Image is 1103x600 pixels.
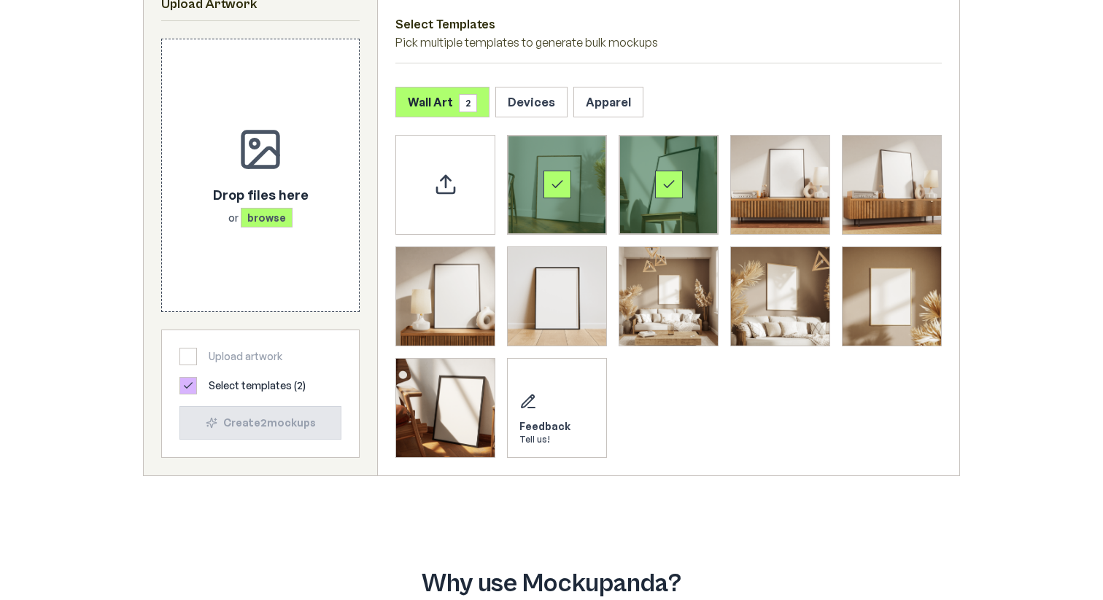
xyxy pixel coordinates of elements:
div: Feedback [519,419,570,434]
div: Select template Framed Poster 6 [507,246,607,346]
span: 2 [459,94,477,112]
div: Send feedback [507,358,607,458]
img: Framed Poster 4 [843,136,941,234]
img: Framed Poster 3 [731,136,829,234]
button: Apparel [573,87,643,117]
div: Select template Framed Poster 10 [395,358,495,458]
img: Framed Poster 9 [843,247,941,346]
img: Framed Poster 5 [396,247,495,346]
div: Select template Framed Poster 4 [842,135,942,235]
h3: Select Templates [395,15,942,34]
span: Upload artwork [209,349,282,364]
span: browse [241,207,293,227]
div: Select template Framed Poster 9 [842,246,942,346]
p: or [213,210,309,225]
div: Select template Framed Poster 3 [730,135,830,235]
div: Tell us! [519,434,570,445]
div: Select template Framed Poster [507,135,607,235]
img: Framed Poster 7 [619,247,718,346]
div: Select template Framed Poster 5 [395,246,495,346]
span: Select templates ( 2 ) [209,378,306,393]
img: Framed Poster 10 [396,359,495,457]
button: Wall Art2 [395,87,489,117]
div: Select template Framed Poster 2 [619,135,719,235]
div: Select template Framed Poster 7 [619,246,719,346]
button: Create2mockups [179,406,341,440]
button: Devices [495,87,568,117]
div: Create 2 mockup s [192,416,329,430]
div: Select template Framed Poster 8 [730,246,830,346]
img: Framed Poster 6 [508,247,606,346]
p: Drop files here [213,184,309,204]
img: Framed Poster 8 [731,247,829,346]
div: Upload custom PSD template [395,135,495,235]
h2: Why use Mockupanda? [166,569,937,599]
p: Pick multiple templates to generate bulk mockups [395,34,942,51]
